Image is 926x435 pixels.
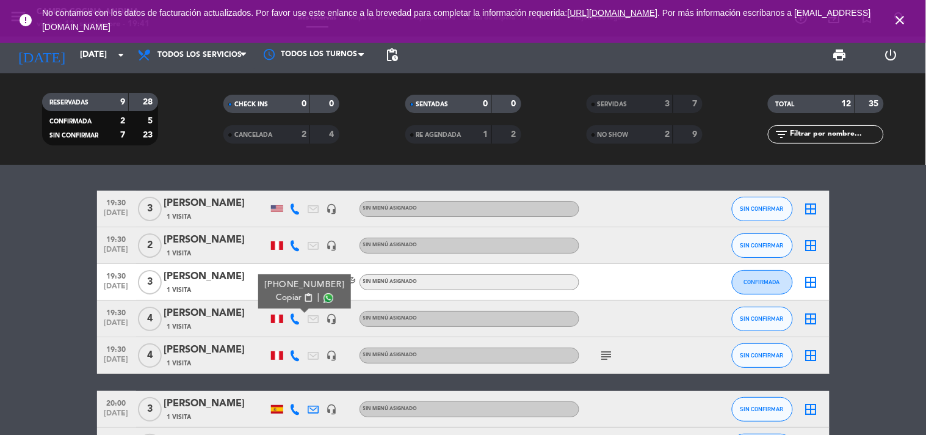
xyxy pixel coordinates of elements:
[665,100,670,108] strong: 3
[511,130,518,139] strong: 2
[18,13,33,27] i: error
[101,305,132,319] span: 19:30
[167,412,192,422] span: 1 Visita
[9,42,74,68] i: [DATE]
[157,51,242,59] span: Todos los servicios
[740,205,784,212] span: SIN CONFIRMAR
[363,316,418,321] span: Sin menú asignado
[167,249,192,258] span: 1 Visita
[804,238,819,253] i: border_all
[302,130,306,139] strong: 2
[866,37,917,73] div: LOG OUT
[327,313,338,324] i: headset_mic
[804,348,819,363] i: border_all
[740,315,784,322] span: SIN CONFIRMAR
[732,233,793,258] button: SIN CONFIRMAR
[138,307,162,331] span: 4
[363,406,418,411] span: Sin menú asignado
[330,100,337,108] strong: 0
[732,343,793,368] button: SIN CONFIRMAR
[101,342,132,356] span: 19:30
[568,8,658,18] a: [URL][DOMAIN_NAME]
[101,246,132,260] span: [DATE]
[740,242,784,249] span: SIN CONFIRMAR
[416,101,449,108] span: SENTADAS
[740,352,784,359] span: SIN CONFIRMAR
[101,209,132,223] span: [DATE]
[143,131,155,139] strong: 23
[732,397,793,422] button: SIN CONFIRMAR
[692,100,700,108] strong: 7
[49,133,98,139] span: SIN CONFIRMAR
[164,269,268,285] div: [PERSON_NAME]
[327,203,338,214] i: headset_mic
[101,395,132,409] span: 20:00
[330,130,337,139] strong: 4
[732,270,793,294] button: CONFIRMADA
[665,130,670,139] strong: 2
[893,13,908,27] i: close
[327,350,338,361] i: headset_mic
[363,243,418,247] span: Sin menú asignado
[363,279,418,284] span: Sin menú asignado
[276,291,302,304] span: Copiar
[483,130,488,139] strong: 1
[164,196,268,211] div: [PERSON_NAME]
[138,343,162,368] span: 4
[775,101,794,108] span: TOTAL
[774,127,789,142] i: filter_list
[138,397,162,422] span: 3
[884,48,899,62] i: power_settings_new
[167,322,192,332] span: 1 Visita
[234,101,268,108] span: CHECK INS
[317,291,319,304] span: |
[138,233,162,258] span: 2
[49,119,92,125] span: CONFIRMADA
[120,131,125,139] strong: 7
[120,98,125,106] strong: 9
[164,342,268,358] div: [PERSON_NAME]
[101,409,132,423] span: [DATE]
[101,356,132,370] span: [DATE]
[327,240,338,251] i: headset_mic
[804,312,819,326] i: border_all
[101,319,132,333] span: [DATE]
[234,132,272,138] span: CANCELADA
[42,8,871,32] span: No contamos con los datos de facturación actualizados. Por favor use este enlance a la brevedad p...
[101,282,132,296] span: [DATE]
[740,406,784,412] span: SIN CONFIRMAR
[120,117,125,125] strong: 2
[598,132,629,138] span: NO SHOW
[164,305,268,321] div: [PERSON_NAME]
[167,285,192,295] span: 1 Visita
[302,100,306,108] strong: 0
[101,232,132,246] span: 19:30
[744,279,780,285] span: CONFIRMADA
[303,293,313,302] span: content_paste
[732,307,793,331] button: SIN CONFIRMAR
[483,100,488,108] strong: 0
[599,348,614,363] i: subject
[167,359,192,368] span: 1 Visita
[842,100,852,108] strong: 12
[101,268,132,282] span: 19:30
[363,353,418,357] span: Sin menú asignado
[804,402,819,417] i: border_all
[264,279,344,291] div: [PHONE_NUMBER]
[138,197,162,221] span: 3
[143,98,155,106] strong: 28
[511,100,518,108] strong: 0
[732,197,793,221] button: SIN CONFIRMAR
[327,404,338,415] i: headset_mic
[363,206,418,211] span: Sin menú asignado
[385,48,399,62] span: pending_actions
[164,396,268,412] div: [PERSON_NAME]
[416,132,461,138] span: RE AGENDADA
[276,291,313,304] button: Copiarcontent_paste
[789,128,883,141] input: Filtrar por nombre...
[164,232,268,248] div: [PERSON_NAME]
[833,48,847,62] span: print
[804,202,819,216] i: border_all
[598,101,628,108] span: SERVIDAS
[101,195,132,209] span: 19:30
